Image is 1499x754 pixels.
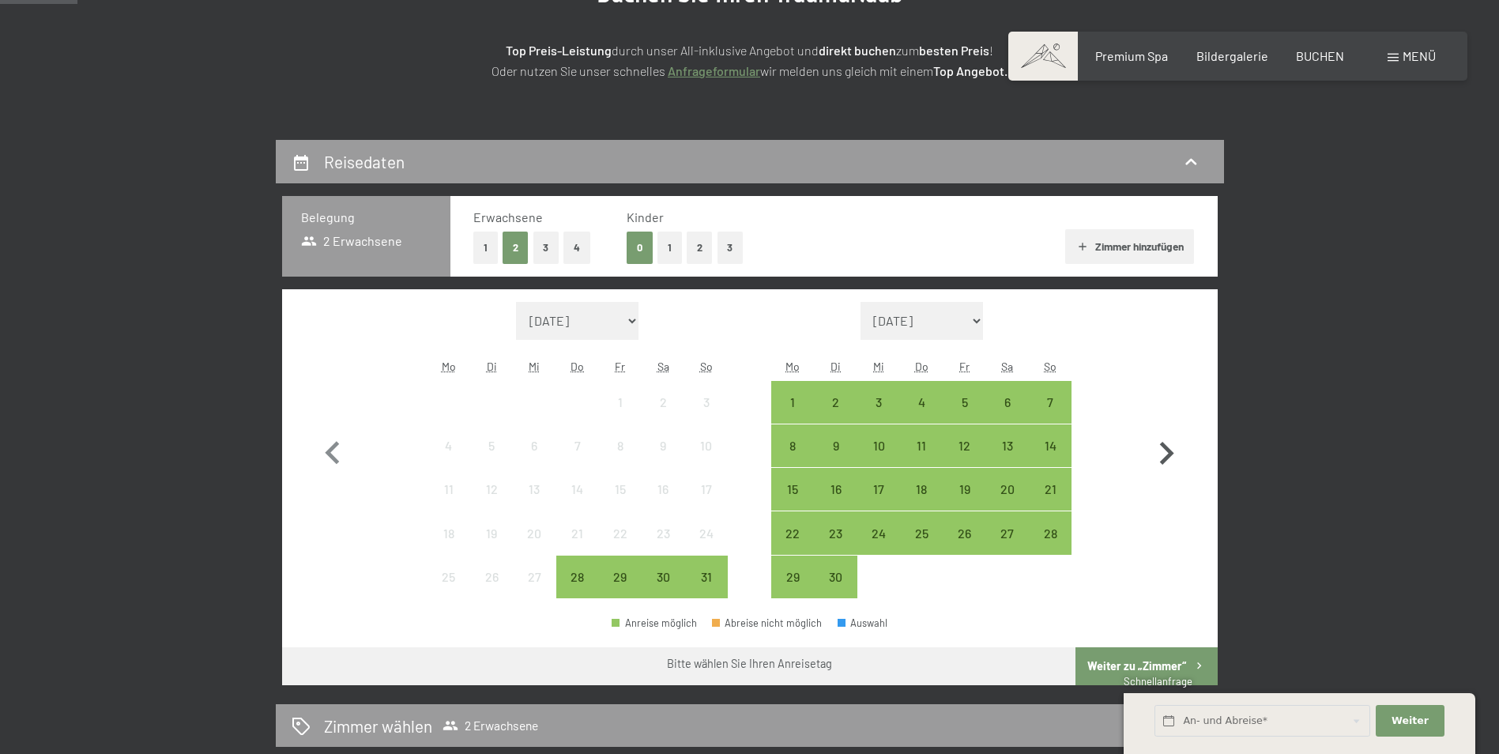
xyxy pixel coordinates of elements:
[470,424,513,467] div: Anreise nicht möglich
[933,63,1007,78] strong: Top Angebot.
[487,360,497,373] abbr: Dienstag
[556,424,599,467] div: Thu Aug 07 2025
[470,511,513,554] div: Tue Aug 19 2025
[472,527,511,567] div: 19
[627,209,664,224] span: Kinder
[684,381,727,424] div: Sun Aug 03 2025
[1030,483,1070,522] div: 21
[1392,714,1429,728] span: Weiter
[684,381,727,424] div: Anreise nicht möglich
[514,483,554,522] div: 13
[712,618,823,628] div: Abreise nicht möglich
[427,424,470,467] div: Anreise nicht möglich
[959,360,970,373] abbr: Freitag
[684,424,727,467] div: Sun Aug 10 2025
[859,527,898,567] div: 24
[429,571,469,610] div: 25
[643,439,683,479] div: 9
[601,527,640,567] div: 22
[643,527,683,567] div: 23
[599,381,642,424] div: Fri Aug 01 2025
[1095,48,1168,63] a: Premium Spa
[986,468,1029,511] div: Anreise möglich
[771,381,814,424] div: Mon Sep 01 2025
[1029,381,1072,424] div: Anreise möglich
[427,424,470,467] div: Mon Aug 04 2025
[310,302,356,599] button: Vorheriger Monat
[900,424,943,467] div: Thu Sep 11 2025
[556,468,599,511] div: Thu Aug 14 2025
[599,424,642,467] div: Fri Aug 08 2025
[1029,468,1072,511] div: Anreise möglich
[771,381,814,424] div: Anreise möglich
[944,439,984,479] div: 12
[556,556,599,598] div: Anreise möglich
[1196,48,1268,63] span: Bildergalerie
[684,556,727,598] div: Anreise möglich
[427,511,470,554] div: Mon Aug 18 2025
[902,439,941,479] div: 11
[427,556,470,598] div: Anreise nicht möglich
[1029,424,1072,467] div: Anreise möglich
[816,527,856,567] div: 23
[513,468,556,511] div: Wed Aug 13 2025
[642,556,684,598] div: Sat Aug 30 2025
[857,468,900,511] div: Anreise möglich
[558,571,597,610] div: 28
[859,396,898,435] div: 3
[556,424,599,467] div: Anreise nicht möglich
[873,360,884,373] abbr: Mittwoch
[1143,302,1189,599] button: Nächster Monat
[773,439,812,479] div: 8
[599,511,642,554] div: Anreise nicht möglich
[599,468,642,511] div: Fri Aug 15 2025
[838,618,888,628] div: Auswahl
[1029,468,1072,511] div: Sun Sep 21 2025
[513,556,556,598] div: Anreise nicht möglich
[902,527,941,567] div: 25
[943,424,985,467] div: Anreise möglich
[1029,511,1072,554] div: Sun Sep 28 2025
[429,439,469,479] div: 4
[815,556,857,598] div: Anreise möglich
[700,360,713,373] abbr: Sonntag
[816,571,856,610] div: 30
[533,232,559,264] button: 3
[944,396,984,435] div: 5
[599,381,642,424] div: Anreise nicht möglich
[986,424,1029,467] div: Anreise möglich
[599,424,642,467] div: Anreise nicht möglich
[815,556,857,598] div: Tue Sep 30 2025
[1029,424,1072,467] div: Sun Sep 14 2025
[943,381,985,424] div: Fri Sep 05 2025
[900,468,943,511] div: Anreise möglich
[773,571,812,610] div: 29
[558,439,597,479] div: 7
[601,439,640,479] div: 8
[816,483,856,522] div: 16
[1376,705,1444,737] button: Weiter
[900,511,943,554] div: Anreise möglich
[599,468,642,511] div: Anreise nicht möglich
[473,232,498,264] button: 1
[668,63,760,78] a: Anfrageformular
[427,468,470,511] div: Mon Aug 11 2025
[815,381,857,424] div: Tue Sep 02 2025
[771,468,814,511] div: Mon Sep 15 2025
[470,468,513,511] div: Anreise nicht möglich
[642,381,684,424] div: Anreise nicht möglich
[1124,675,1192,688] span: Schnellanfrage
[986,381,1029,424] div: Anreise möglich
[563,232,590,264] button: 4
[643,571,683,610] div: 30
[513,424,556,467] div: Anreise nicht möglich
[773,527,812,567] div: 22
[472,483,511,522] div: 12
[513,424,556,467] div: Wed Aug 06 2025
[684,511,727,554] div: Sun Aug 24 2025
[816,396,856,435] div: 2
[556,511,599,554] div: Anreise nicht möglich
[815,468,857,511] div: Anreise möglich
[944,527,984,567] div: 26
[642,468,684,511] div: Anreise nicht möglich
